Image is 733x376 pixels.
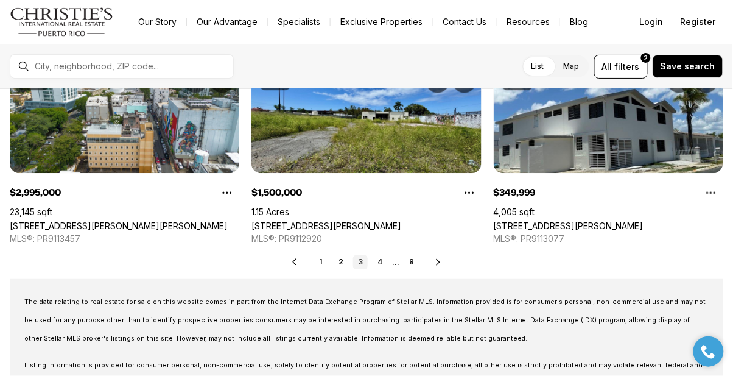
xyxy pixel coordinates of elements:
button: Property options [699,180,723,205]
a: 3 AVE. 65 INFANTERIA, SAN JUAN PR, 00924 [251,221,401,231]
a: Our Advantage [187,13,267,30]
button: Contact Us [433,13,496,30]
label: List [522,55,554,77]
button: Allfilters2 [594,55,648,79]
li: ... [392,258,399,267]
button: Login [633,10,671,34]
span: All [602,60,612,73]
nav: Pagination [314,255,419,269]
a: 2 [334,255,348,269]
a: Specialists [268,13,330,30]
span: The data relating to real estate for sale on this website comes in part from the Internet Data Ex... [24,298,706,342]
a: Exclusive Properties [331,13,432,30]
a: 1 [314,255,329,269]
a: 3 [353,255,368,269]
button: Register [673,10,723,34]
span: Register [681,17,716,27]
span: filters [615,60,640,73]
a: 612-614 CALLE CERRA, SAN JUAN PR, 00907 [10,221,228,231]
span: Save search [661,62,715,71]
img: logo [10,7,114,37]
label: Map [554,55,589,77]
a: Blog [560,13,598,30]
a: Resources [497,13,559,30]
button: Property options [457,180,482,205]
button: Save search [653,55,723,78]
a: Our Story [128,13,186,30]
button: Property options [215,180,239,205]
a: 8 [404,255,419,269]
a: 12 W LILLIAN ST, TOA BAJA PR, 00949 [494,221,644,231]
a: 4 [373,255,387,269]
span: 2 [644,53,648,63]
span: Login [640,17,664,27]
